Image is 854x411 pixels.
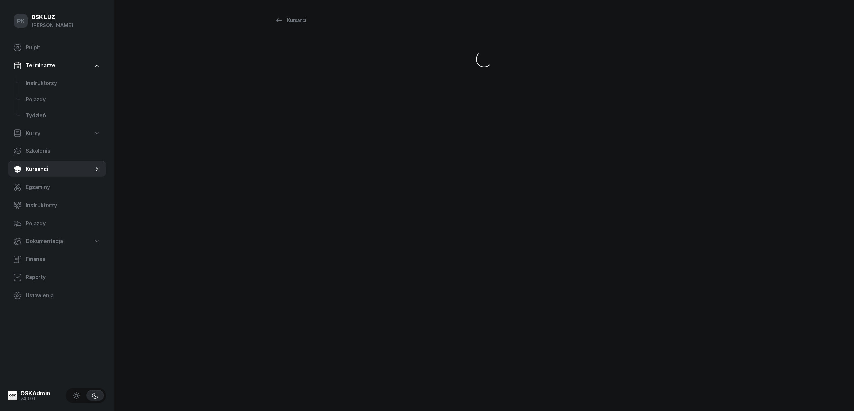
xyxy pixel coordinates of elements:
span: Pulpit [26,43,101,52]
span: Instruktorzy [26,79,101,88]
a: Dokumentacja [8,234,106,249]
img: logo-xs@2x.png [8,391,17,400]
span: Kursy [26,129,40,138]
span: Kursanci [26,165,94,174]
a: Raporty [8,269,106,286]
span: Finanse [26,255,101,264]
span: Ustawienia [26,291,101,300]
a: Finanse [8,251,106,267]
a: Instruktorzy [20,75,106,91]
a: Pojazdy [20,91,106,108]
a: Tydzień [20,108,106,124]
span: Raporty [26,273,101,282]
span: Egzaminy [26,183,101,192]
a: Szkolenia [8,143,106,159]
div: OSKAdmin [20,390,51,396]
a: Terminarze [8,58,106,73]
span: Tydzień [26,111,101,120]
a: Pulpit [8,40,106,56]
div: Kursanci [275,16,306,24]
a: Instruktorzy [8,197,106,214]
span: Dokumentacja [26,237,63,246]
a: Kursanci [8,161,106,177]
a: Egzaminy [8,179,106,195]
div: v4.0.0 [20,396,51,401]
a: Kursy [8,126,106,141]
span: PK [17,18,25,24]
span: Terminarze [26,61,55,70]
span: Pojazdy [26,95,101,104]
span: Szkolenia [26,147,101,155]
a: Pojazdy [8,216,106,232]
div: [PERSON_NAME] [32,21,73,30]
span: Instruktorzy [26,201,101,210]
a: Kursanci [269,13,312,27]
div: BSK LUZ [32,14,73,20]
a: Ustawienia [8,288,106,304]
span: Pojazdy [26,219,101,228]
